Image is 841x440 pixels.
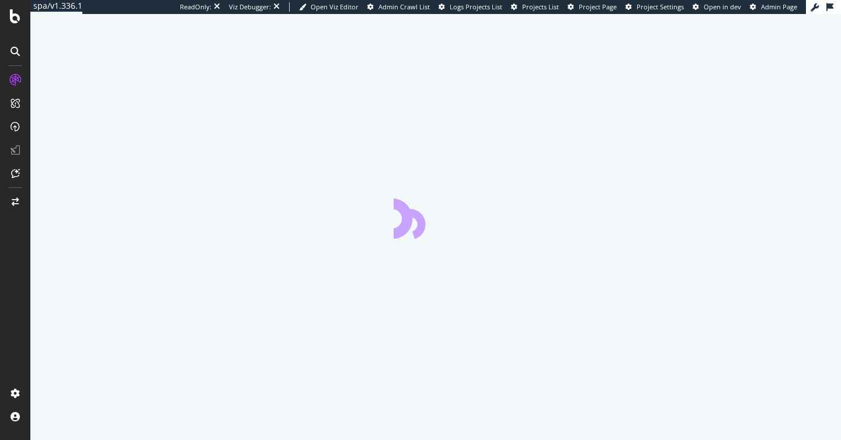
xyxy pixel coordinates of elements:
a: Logs Projects List [439,2,502,12]
span: Admin Crawl List [378,2,430,11]
a: Admin Page [750,2,797,12]
a: Project Page [568,2,617,12]
a: Admin Crawl List [367,2,430,12]
span: Logs Projects List [450,2,502,11]
div: animation [394,197,478,239]
a: Open in dev [693,2,741,12]
span: Projects List [522,2,559,11]
span: Project Page [579,2,617,11]
div: ReadOnly: [180,2,211,12]
span: Open in dev [704,2,741,11]
a: Project Settings [625,2,684,12]
div: Viz Debugger: [229,2,271,12]
span: Admin Page [761,2,797,11]
a: Projects List [511,2,559,12]
span: Open Viz Editor [311,2,359,11]
span: Project Settings [637,2,684,11]
a: Open Viz Editor [299,2,359,12]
